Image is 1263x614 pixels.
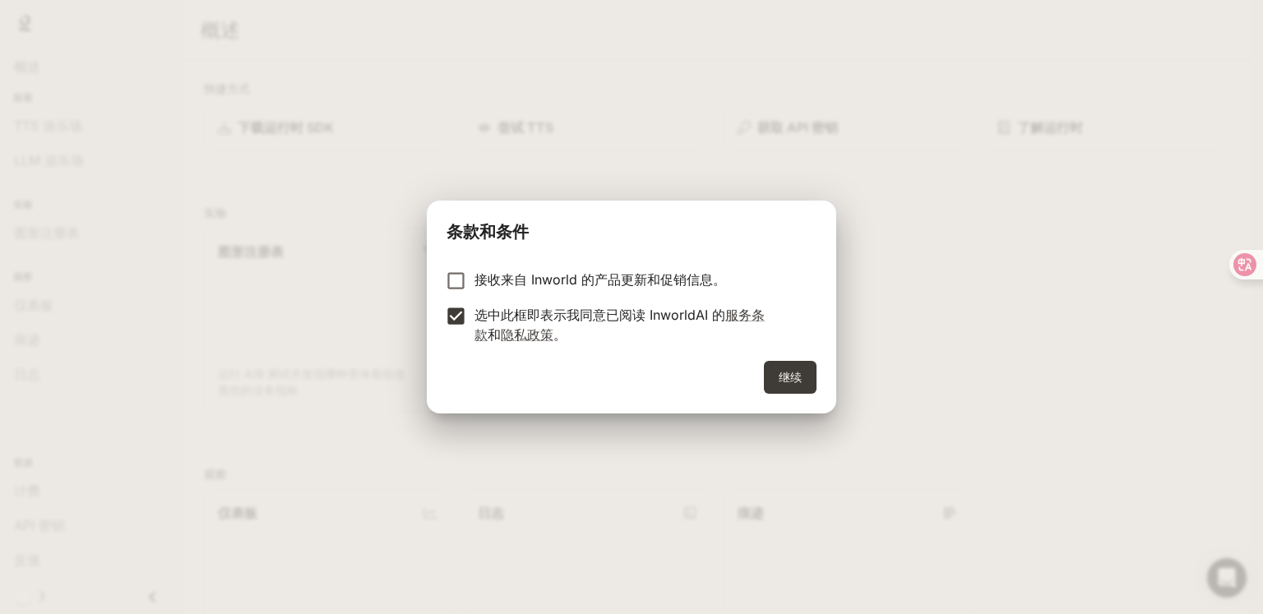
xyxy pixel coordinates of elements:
[488,326,501,343] font: 和
[553,326,567,343] font: 。
[446,222,529,242] font: 条款和条件
[779,370,802,384] font: 继续
[764,361,817,394] button: 继续
[474,271,726,288] font: 接收来自 Inworld 的产品更新和促销信息。
[501,326,553,343] a: 隐私政策
[474,307,725,323] font: 选中此框即表示我同意已阅读 InworldAI 的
